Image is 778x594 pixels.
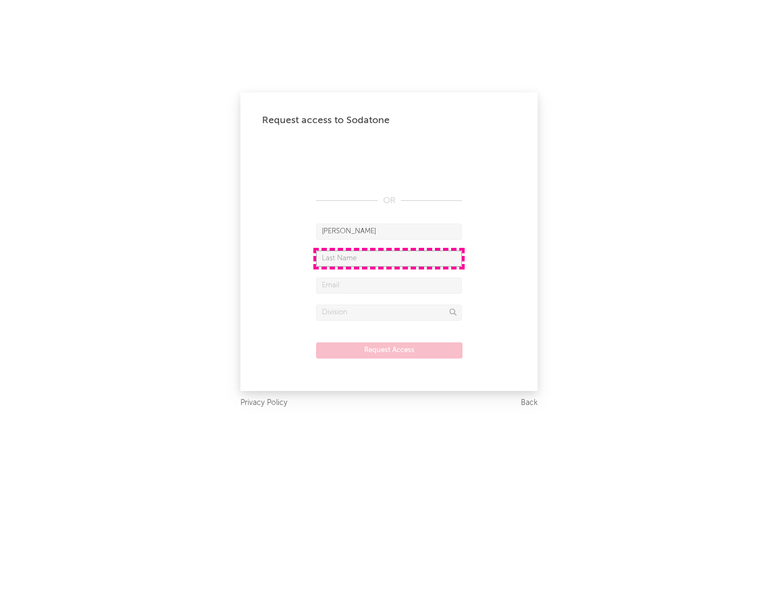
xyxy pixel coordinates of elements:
input: Division [316,305,462,321]
div: Request access to Sodatone [262,114,516,127]
button: Request Access [316,342,462,359]
a: Back [521,396,538,410]
input: First Name [316,224,462,240]
div: OR [316,194,462,207]
a: Privacy Policy [240,396,287,410]
input: Email [316,278,462,294]
input: Last Name [316,251,462,267]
